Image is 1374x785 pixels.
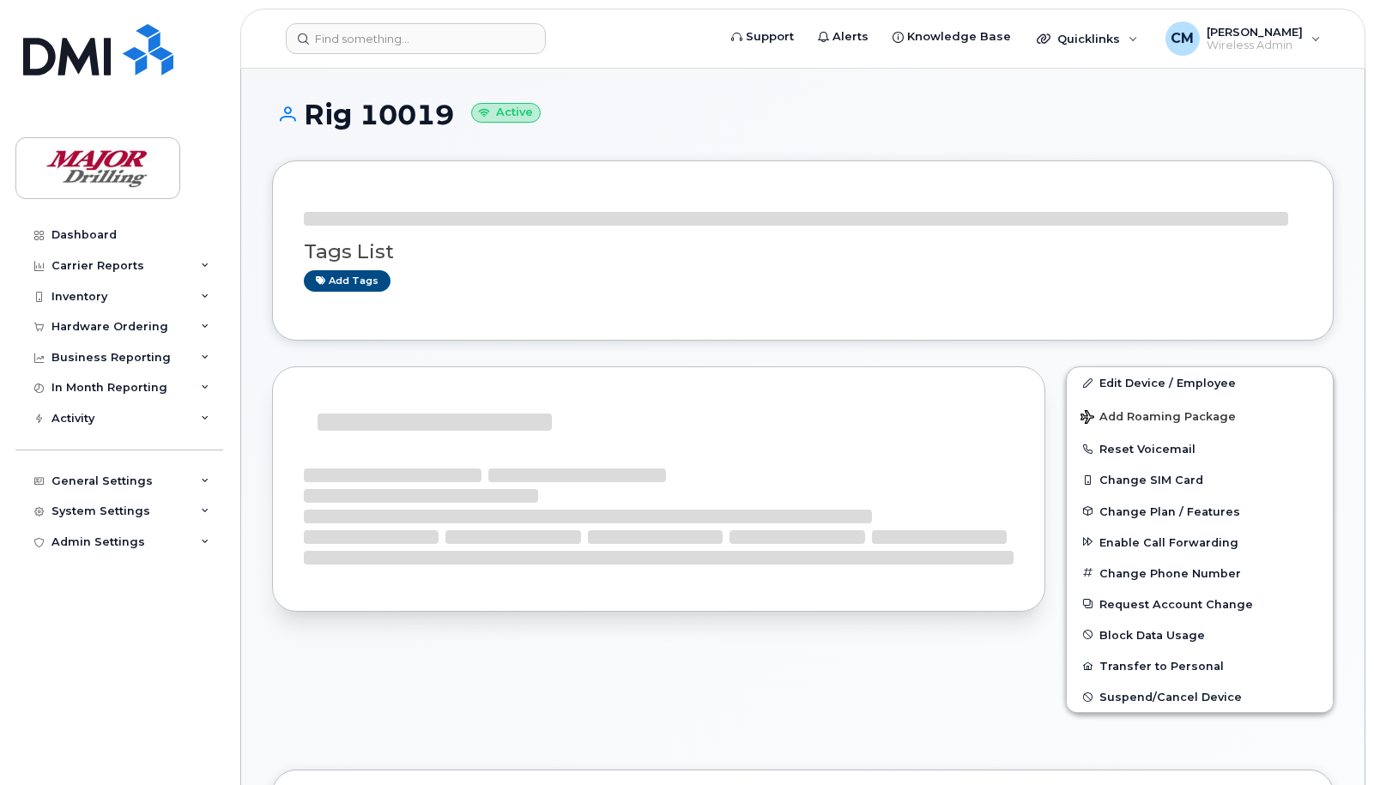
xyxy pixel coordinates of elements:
[1067,464,1333,495] button: Change SIM Card
[1067,650,1333,681] button: Transfer to Personal
[1099,691,1242,703] span: Suspend/Cancel Device
[1067,619,1333,650] button: Block Data Usage
[1067,681,1333,712] button: Suspend/Cancel Device
[471,103,541,123] small: Active
[1067,558,1333,589] button: Change Phone Number
[1067,367,1333,398] a: Edit Device / Employee
[304,270,390,292] a: Add tags
[1080,410,1236,426] span: Add Roaming Package
[272,100,1334,130] h1: Rig 10019
[1067,527,1333,558] button: Enable Call Forwarding
[1067,398,1333,433] button: Add Roaming Package
[304,241,1302,263] h3: Tags List
[1067,589,1333,619] button: Request Account Change
[1067,433,1333,464] button: Reset Voicemail
[1099,535,1238,548] span: Enable Call Forwarding
[1067,496,1333,527] button: Change Plan / Features
[1099,504,1240,517] span: Change Plan / Features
